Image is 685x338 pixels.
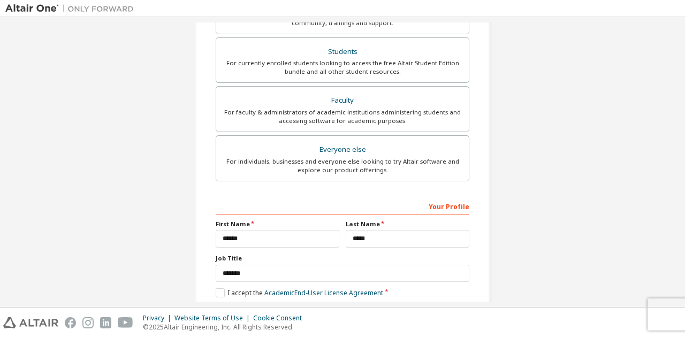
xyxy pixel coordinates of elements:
div: Faculty [223,93,462,108]
div: For currently enrolled students looking to access the free Altair Student Edition bundle and all ... [223,59,462,76]
div: Everyone else [223,142,462,157]
label: Last Name [346,220,469,228]
div: Cookie Consent [253,314,308,322]
div: For individuals, businesses and everyone else looking to try Altair software and explore our prod... [223,157,462,174]
p: © 2025 Altair Engineering, Inc. All Rights Reserved. [143,322,308,332]
img: facebook.svg [65,317,76,328]
div: Students [223,44,462,59]
label: First Name [216,220,339,228]
div: Privacy [143,314,174,322]
label: I accept the [216,288,383,297]
img: altair_logo.svg [3,317,58,328]
img: youtube.svg [118,317,133,328]
div: Your Profile [216,197,469,214]
img: Altair One [5,3,139,14]
a: Academic End-User License Agreement [264,288,383,297]
img: linkedin.svg [100,317,111,328]
div: For faculty & administrators of academic institutions administering students and accessing softwa... [223,108,462,125]
label: Job Title [216,254,469,263]
img: instagram.svg [82,317,94,328]
div: Website Terms of Use [174,314,253,322]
